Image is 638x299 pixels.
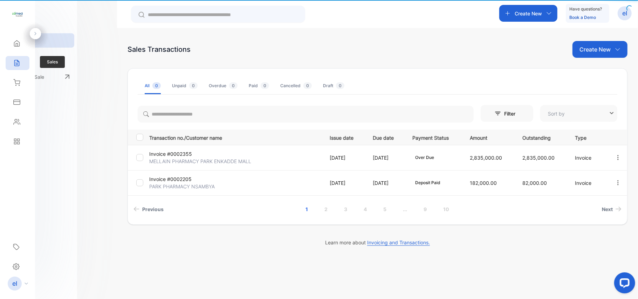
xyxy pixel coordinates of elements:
span: 0 [152,82,161,89]
span: 2,835,000.00 [522,155,555,161]
p: Invoice #0002205 [149,175,206,183]
div: Unpaid [172,83,198,89]
span: 0 [336,82,344,89]
a: Sales [3,33,74,48]
iframe: LiveChat chat widget [609,270,638,299]
p: Learn more about [128,239,627,246]
p: [DATE] [330,154,358,161]
div: Draft [323,83,344,89]
a: Quotes [3,51,74,65]
p: Invoice #0002355 [149,150,206,158]
div: Paid [249,83,269,89]
p: [DATE] [373,179,398,187]
a: Page 10 [435,203,458,216]
span: 0 [229,82,238,89]
p: Create New [515,10,542,17]
span: Sales [40,56,65,68]
p: Issue date [330,133,358,141]
ul: Pagination [128,203,627,216]
div: deposit paid [413,179,444,187]
span: 0 [189,82,198,89]
a: Next page [599,203,624,216]
p: [DATE] [330,179,358,187]
button: Sort by [540,105,617,122]
div: Cancelled [280,83,312,89]
a: Page 2 [316,203,336,216]
a: Page 3 [336,203,356,216]
p: el [622,9,627,18]
p: Invoice [575,154,600,161]
span: 0 [261,82,269,89]
span: 0 [303,82,312,89]
button: Create New [499,5,557,22]
p: Amount [470,133,508,141]
button: el [618,5,632,22]
p: [DATE] [373,154,398,161]
button: Create New [572,41,627,58]
p: Invoice [575,179,600,187]
img: logo [12,9,23,20]
span: 182,000.00 [470,180,497,186]
a: Page 5 [375,203,395,216]
p: Payment Status [413,133,456,141]
span: Previous [142,206,164,213]
a: Point of Sale [3,69,74,84]
div: Sales Transactions [128,44,191,55]
p: PARK PHARMACY NSAMBYA [149,183,215,190]
a: Previous page [131,203,166,216]
div: Overdue [209,83,238,89]
div: All [145,83,161,89]
a: Jump forward [395,203,416,216]
a: Page 1 is your current page [297,203,317,216]
a: Book a Demo [569,15,596,20]
p: Outstanding [522,133,561,141]
p: Create New [579,45,611,54]
a: Page 9 [416,203,435,216]
p: Have questions? [569,6,602,13]
p: Type [575,133,600,141]
a: Page 4 [356,203,376,216]
span: 2,835,000.00 [470,155,502,161]
span: Next [602,206,613,213]
span: 82,000.00 [522,180,547,186]
p: Sort by [548,110,565,117]
p: Transaction no./Customer name [149,133,321,141]
p: Due date [373,133,398,141]
p: el [12,279,17,288]
span: Invoicing and Transactions. [367,239,430,246]
p: MELLAIN PHARMACY PARK ENKADDE MALL [149,158,251,165]
div: over due [413,154,437,161]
